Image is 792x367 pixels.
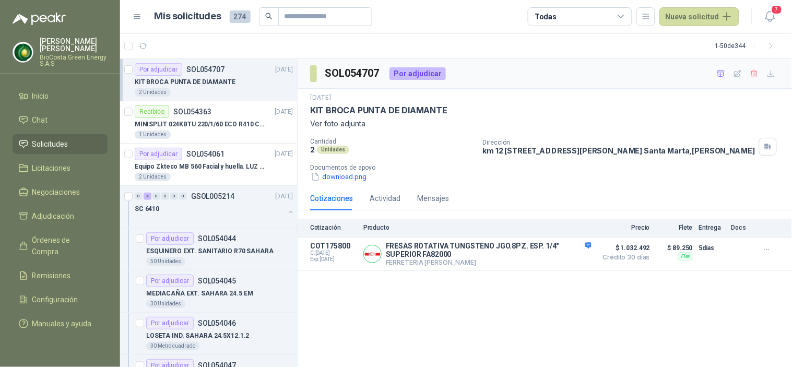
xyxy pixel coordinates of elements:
[144,193,151,200] div: 4
[310,224,357,231] p: Cotización
[230,10,251,23] span: 274
[120,59,297,101] a: Por adjudicarSOL054707[DATE] KIT BROCA PUNTA DE DIAMANTE2 Unidades
[317,146,349,154] div: Unidades
[120,270,297,313] a: Por adjudicarSOL054045MEDIACAÑA EXT. SAHARA 24.5 EM30 Unidades
[146,246,274,256] p: ESQUINERO EXT. SANITARIO R70 SAHARA
[146,331,249,341] p: LOSETA IND. SAHARA 24.5X12.1.2
[386,242,592,258] p: FRESAS ROTATIVA TUNGSTENO JGO.8PZ. ESP. 1/4" SUPERIOR FA82000
[275,149,293,159] p: [DATE]
[275,107,293,117] p: [DATE]
[13,182,108,202] a: Negociaciones
[731,224,752,231] p: Docs
[715,38,779,54] div: 1 - 50 de 344
[135,77,235,87] p: KIT BROCA PUNTA DE DIAMANTE
[198,277,236,285] p: SOL054045
[32,318,92,329] span: Manuales y ayuda
[146,232,194,245] div: Por adjudicar
[161,193,169,200] div: 0
[146,289,253,299] p: MEDIACAÑA EXT. SAHARA 24.5 EM
[135,190,295,223] a: 0 4 0 0 0 0 GSOL005214[DATE] SC 6410
[120,144,297,186] a: Por adjudicarSOL054061[DATE] Equipo Zkteco MB 560 Facial y huella. LUZ VISIBLE2 Unidades
[179,193,187,200] div: 0
[135,63,182,76] div: Por adjudicar
[135,88,171,97] div: 2 Unidades
[310,193,353,204] div: Cotizaciones
[389,67,446,80] div: Por adjudicar
[120,101,297,144] a: RecibidoSOL054363[DATE] MINISPLIT 024KBTU 220/1/60 ECO R410 C/FR1 Unidades
[40,38,108,52] p: [PERSON_NAME] [PERSON_NAME]
[699,224,725,231] p: Entrega
[135,120,265,129] p: MINISPLIT 024KBTU 220/1/60 ECO R410 C/FR
[32,186,80,198] span: Negociaciones
[13,13,66,25] img: Logo peakr
[120,313,297,355] a: Por adjudicarSOL054046LOSETA IND. SAHARA 24.5X12.1.230 Metro cuadrado
[761,7,779,26] button: 7
[120,228,297,270] a: Por adjudicarSOL054044ESQUINERO EXT. SANITARIO R70 SAHARA50 Unidades
[417,193,449,204] div: Mensajes
[310,256,357,263] span: Exp: [DATE]
[135,131,171,139] div: 1 Unidades
[13,86,108,106] a: Inicio
[32,294,78,305] span: Configuración
[310,242,357,250] p: COT175800
[135,148,182,160] div: Por adjudicar
[13,206,108,226] a: Adjudicación
[325,65,381,81] h3: SOL054707
[535,11,557,22] div: Todas
[32,270,71,281] span: Remisiones
[146,300,185,308] div: 30 Unidades
[310,93,331,103] p: [DATE]
[265,13,273,20] span: search
[678,252,693,261] div: Flex
[198,235,236,242] p: SOL054044
[13,266,108,286] a: Remisiones
[310,105,447,116] p: KIT BROCA PUNTA DE DIAMANTE
[310,145,315,154] p: 2
[13,314,108,334] a: Manuales y ayuda
[310,171,368,182] button: download.png
[146,342,199,350] div: 30 Metro cuadrado
[483,146,755,155] p: km 12 [STREET_ADDRESS][PERSON_NAME] Santa Marta , [PERSON_NAME]
[146,275,194,287] div: Por adjudicar
[275,192,293,202] p: [DATE]
[656,242,693,254] p: $ 89.250
[191,193,234,200] p: GSOL005214
[152,193,160,200] div: 0
[13,158,108,178] a: Licitaciones
[13,42,33,62] img: Company Logo
[32,114,48,126] span: Chat
[135,173,171,181] div: 2 Unidades
[32,234,98,257] span: Órdenes de Compra
[13,230,108,262] a: Órdenes de Compra
[13,110,108,130] a: Chat
[135,193,143,200] div: 0
[310,118,779,129] p: Ver foto adjunta
[310,164,788,171] p: Documentos de apoyo
[40,54,108,67] p: BioCosta Green Energy S.A.S
[598,224,650,231] p: Precio
[198,319,236,327] p: SOL054046
[170,193,178,200] div: 0
[370,193,400,204] div: Actividad
[310,250,357,256] span: C: [DATE]
[146,257,185,266] div: 50 Unidades
[363,224,592,231] p: Producto
[310,138,475,145] p: Cantidad
[771,5,783,15] span: 7
[135,105,169,118] div: Recibido
[275,65,293,75] p: [DATE]
[13,134,108,154] a: Solicitudes
[483,139,755,146] p: Dirección
[32,90,49,102] span: Inicio
[659,7,739,26] button: Nueva solicitud
[186,66,224,73] p: SOL054707
[32,162,71,174] span: Licitaciones
[186,150,224,158] p: SOL054061
[135,204,159,214] p: SC 6410
[364,245,381,263] img: Company Logo
[32,138,68,150] span: Solicitudes
[656,224,693,231] p: Flete
[32,210,75,222] span: Adjudicación
[173,108,211,115] p: SOL054363
[155,9,221,24] h1: Mis solicitudes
